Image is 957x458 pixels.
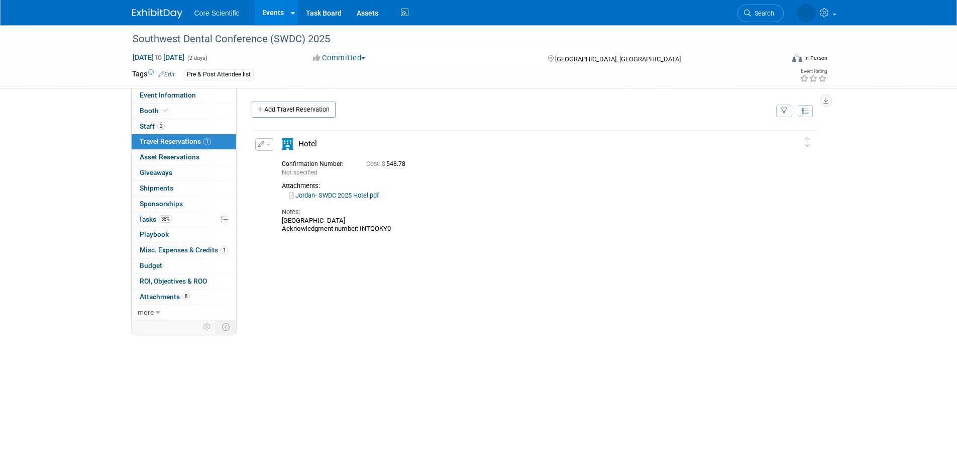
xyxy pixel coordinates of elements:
span: Core Scientific [194,9,240,17]
span: Shipments [140,184,173,192]
span: 8 [182,293,190,300]
span: ROI, Objectives & ROO [140,277,207,285]
button: Committed [309,53,369,63]
span: Asset Reservations [140,153,199,161]
span: Search [751,10,774,17]
span: (2 days) [186,55,207,61]
div: Event Format [724,52,828,67]
div: Confirmation Number: [282,157,351,168]
a: Giveaways [132,165,236,180]
i: Filter by Traveler [781,108,788,115]
a: Jordan- SWDC 2025 Hotel.pdf [289,192,379,199]
a: Attachments8 [132,290,236,305]
span: 1 [203,138,211,145]
div: Pre & Post Attendee list [184,69,254,80]
a: Staff2 [132,119,236,134]
span: Misc. Expenses & Credits [140,246,228,254]
span: 1 [221,246,228,254]
span: 2 [157,122,165,130]
i: Booth reservation complete [163,108,168,113]
a: Playbook [132,227,236,242]
a: Asset Reservations [132,150,236,165]
a: ROI, Objectives & ROO [132,274,236,289]
span: Hotel [298,139,317,148]
span: Travel Reservations [140,137,211,145]
a: Booth [132,104,236,119]
img: ExhibitDay [132,9,182,19]
img: Format-Inperson.png [792,54,802,62]
span: [DATE] [DATE] [132,53,185,62]
a: Misc. Expenses & Credits1 [132,243,236,258]
div: In-Person [804,54,827,62]
td: Personalize Event Tab Strip [198,320,216,333]
span: Staff [140,122,165,130]
a: Budget [132,258,236,273]
i: Click and drag to move item [805,137,810,147]
a: more [132,305,236,320]
a: Event Information [132,88,236,103]
span: 548.78 [366,160,409,167]
span: [GEOGRAPHIC_DATA], [GEOGRAPHIC_DATA] [555,55,681,63]
a: Search [737,5,784,22]
span: Booth [140,107,170,115]
span: Budget [140,261,162,269]
td: Tags [132,69,175,80]
span: more [138,308,154,316]
span: Event Information [140,91,196,99]
span: 38% [159,215,172,223]
a: Travel Reservations1 [132,134,236,149]
a: Tasks38% [132,212,236,227]
span: Giveaways [140,168,172,176]
span: to [154,53,163,61]
div: Notes: [282,208,770,217]
td: Toggle Event Tabs [216,320,236,333]
span: Attachments [140,293,190,301]
a: Edit [158,71,175,78]
span: Tasks [139,215,172,223]
div: Event Rating [800,69,827,74]
a: Sponsorships [132,197,236,212]
i: Hotel [282,138,293,150]
img: Alyona Yurchenko [797,4,816,23]
div: Attachments: [282,182,770,190]
span: Sponsorships [140,200,183,208]
span: Playbook [140,230,169,238]
a: Shipments [132,181,236,196]
a: Add Travel Reservation [252,102,336,118]
div: Southwest Dental Conference (SWDC) 2025 [129,30,769,48]
div: [GEOGRAPHIC_DATA] Acknowledgment number: INTQOKY0 [282,217,770,233]
span: Not specified [282,169,317,176]
span: Cost: $ [366,160,386,167]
